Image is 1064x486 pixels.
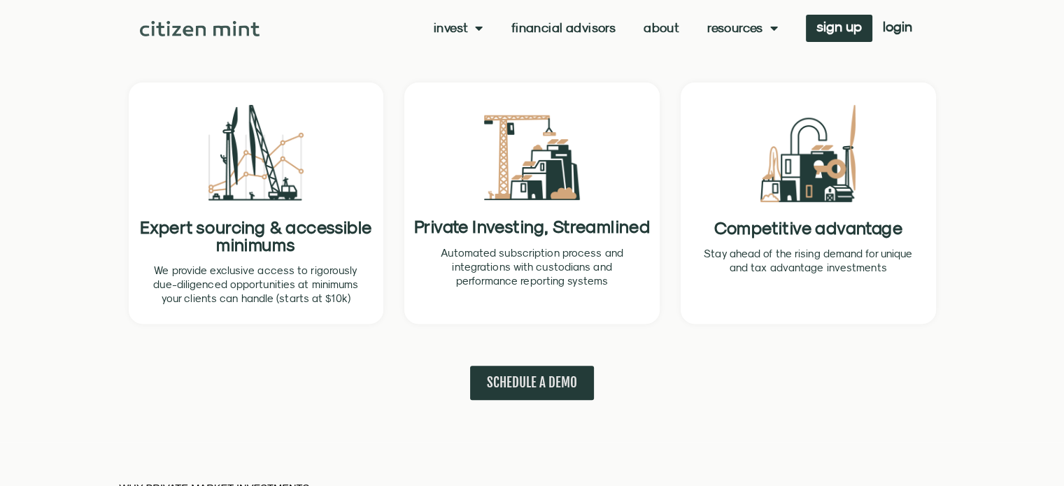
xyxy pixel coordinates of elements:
[151,264,362,306] div: Page 3
[470,366,594,400] a: SCHEDULE A DEMO
[883,22,912,31] span: login
[434,21,778,35] nav: Menu
[806,15,872,42] a: sign up
[137,218,376,253] h2: Expert sourcing & accessible minimums
[151,264,362,306] p: We provide exclusive access to rigorously due-diligenced opportunities at minimums your clients c...
[689,220,928,236] h2: Competitive advantage
[707,21,778,35] a: Resources
[441,247,623,287] span: Automated subscription process and integrations with custodians and performance reporting systems
[644,21,679,35] a: About
[413,217,651,236] h2: Private Investing, Streamlined
[140,21,260,36] img: Citizen Mint
[872,15,923,42] a: login
[816,22,862,31] span: sign up
[703,247,914,275] p: Stay ahead of the rising demand for unique and tax advantage investments
[434,21,483,35] a: Invest
[487,374,577,392] span: SCHEDULE A DEMO
[511,21,616,35] a: Financial Advisors
[703,247,914,275] div: Page 3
